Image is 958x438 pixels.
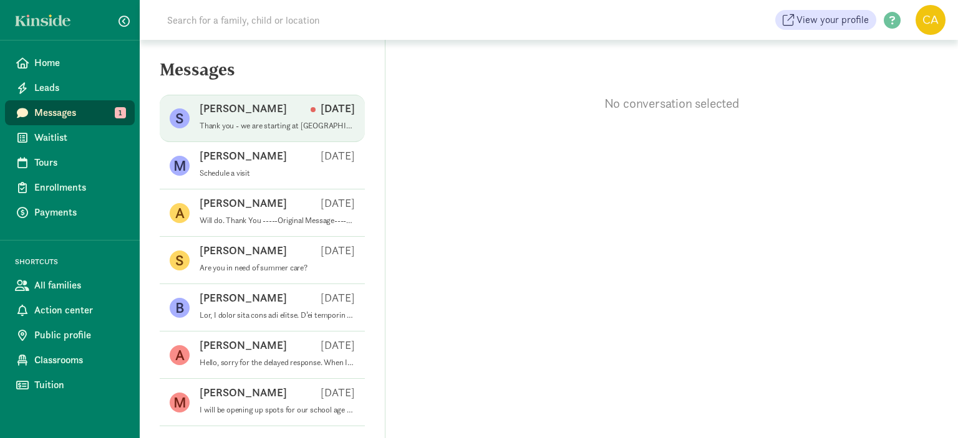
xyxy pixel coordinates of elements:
[170,250,190,270] figure: S
[34,303,125,318] span: Action center
[170,393,190,412] figure: M
[5,373,135,398] a: Tuition
[775,10,876,30] a: View your profile
[170,345,190,365] figure: A
[200,168,355,178] p: Schedule a visit
[5,348,135,373] a: Classrooms
[200,148,287,163] p: [PERSON_NAME]
[5,298,135,323] a: Action center
[5,75,135,100] a: Leads
[170,203,190,223] figure: A
[200,290,287,305] p: [PERSON_NAME]
[200,216,355,226] p: Will do. Thank You -----Original Message----- From: Kinside <[EMAIL_ADDRESS][DOMAIN_NAME]> Sent: ...
[170,108,190,128] figure: S
[5,200,135,225] a: Payments
[200,405,355,415] p: I will be opening up spots for our school age classroom this summer and wanted to see if you are ...
[200,196,287,211] p: [PERSON_NAME]
[115,107,126,118] span: 1
[5,273,135,298] a: All families
[385,95,958,112] p: No conversation selected
[5,50,135,75] a: Home
[321,385,355,400] p: [DATE]
[34,278,125,293] span: All families
[321,243,355,258] p: [DATE]
[34,353,125,368] span: Classrooms
[200,121,355,131] p: Thank you - we are starting at [GEOGRAPHIC_DATA][DEMOGRAPHIC_DATA] [DATE]! You can remove all 3 c...
[200,385,287,400] p: [PERSON_NAME]
[5,125,135,150] a: Waitlist
[34,155,125,170] span: Tours
[5,323,135,348] a: Public profile
[5,100,135,125] a: Messages 1
[34,80,125,95] span: Leads
[34,130,125,145] span: Waitlist
[796,12,869,27] span: View your profile
[200,310,355,320] p: Lor, I dolor sita cons adi elitse. D’ei temporin utl 8521–85 Etd Magnaali eni admi veniamqui. Nos...
[34,328,125,343] span: Public profile
[200,263,355,273] p: Are you in need of summer care?
[200,338,287,353] p: [PERSON_NAME]
[5,150,135,175] a: Tours
[34,55,125,70] span: Home
[321,148,355,163] p: [DATE]
[200,358,355,368] p: Hello, sorry for the delayed response. When I got on your waitlist I had a [DEMOGRAPHIC_DATA] tha...
[200,243,287,258] p: [PERSON_NAME]
[321,338,355,353] p: [DATE]
[160,7,510,32] input: Search for a family, child or location
[170,156,190,176] figure: M
[321,290,355,305] p: [DATE]
[34,180,125,195] span: Enrollments
[5,175,135,200] a: Enrollments
[321,196,355,211] p: [DATE]
[34,205,125,220] span: Payments
[34,378,125,393] span: Tuition
[140,60,385,90] h5: Messages
[200,101,287,116] p: [PERSON_NAME]
[34,105,125,120] span: Messages
[170,298,190,318] figure: B
[311,101,355,116] p: [DATE]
